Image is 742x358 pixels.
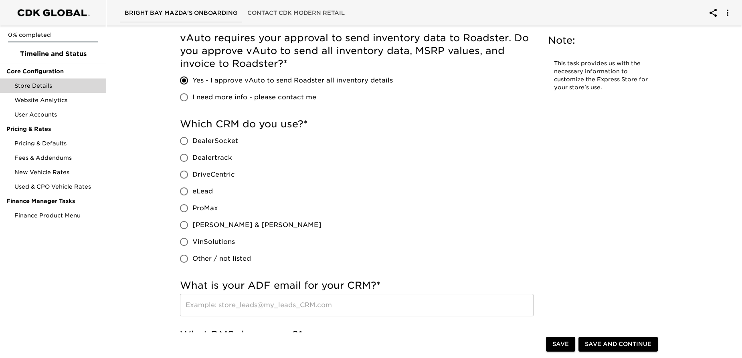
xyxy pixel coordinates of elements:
[546,337,575,352] button: Save
[718,3,737,22] button: account of current user
[6,125,100,133] span: Pricing & Rates
[6,49,100,59] span: Timeline and Status
[552,340,569,350] span: Save
[192,187,213,196] span: eLead
[192,93,316,102] span: I need more info - please contact me
[8,31,98,39] p: 0% completed
[192,254,251,263] span: Other / not listed
[192,170,235,179] span: DriveCentric
[14,82,100,90] span: Store Details
[180,32,534,70] h5: vAuto requires your approval to send inventory data to Roadster. Do you approve vAuto to send all...
[180,279,534,292] h5: What is your ADF email for your CRM?
[14,211,100,219] span: Finance Product Menu
[548,34,656,47] h5: Note:
[192,153,232,163] span: Dealertrack
[14,111,100,119] span: User Accounts
[6,67,100,75] span: Core Configuration
[14,139,100,147] span: Pricing & Defaults
[192,76,393,85] span: Yes - I approve vAuto to send Roadster all inventory details
[247,8,345,18] span: Contact CDK Modern Retail
[192,136,238,146] span: DealerSocket
[180,328,534,341] h5: What DMS do you use?
[14,168,100,176] span: New Vehicle Rates
[14,154,100,162] span: Fees & Addendums
[192,220,321,230] span: [PERSON_NAME] & [PERSON_NAME]
[125,8,238,18] span: Bright Bay Mazda's Onboarding
[180,294,534,316] input: Example: store_leads@my_leads_CRM.com
[704,3,723,22] button: account of current user
[192,203,218,213] span: ProMax
[6,197,100,205] span: Finance Manager Tasks
[192,237,235,247] span: VinSolutions
[554,60,650,92] p: This task provides us with the necessary information to customize the Express Store for your stor...
[578,337,658,352] button: Save and Continue
[14,183,100,191] span: Used & CPO Vehicle Rates
[14,96,100,104] span: Website Analytics
[585,340,651,350] span: Save and Continue
[180,118,534,131] h5: Which CRM do you use?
